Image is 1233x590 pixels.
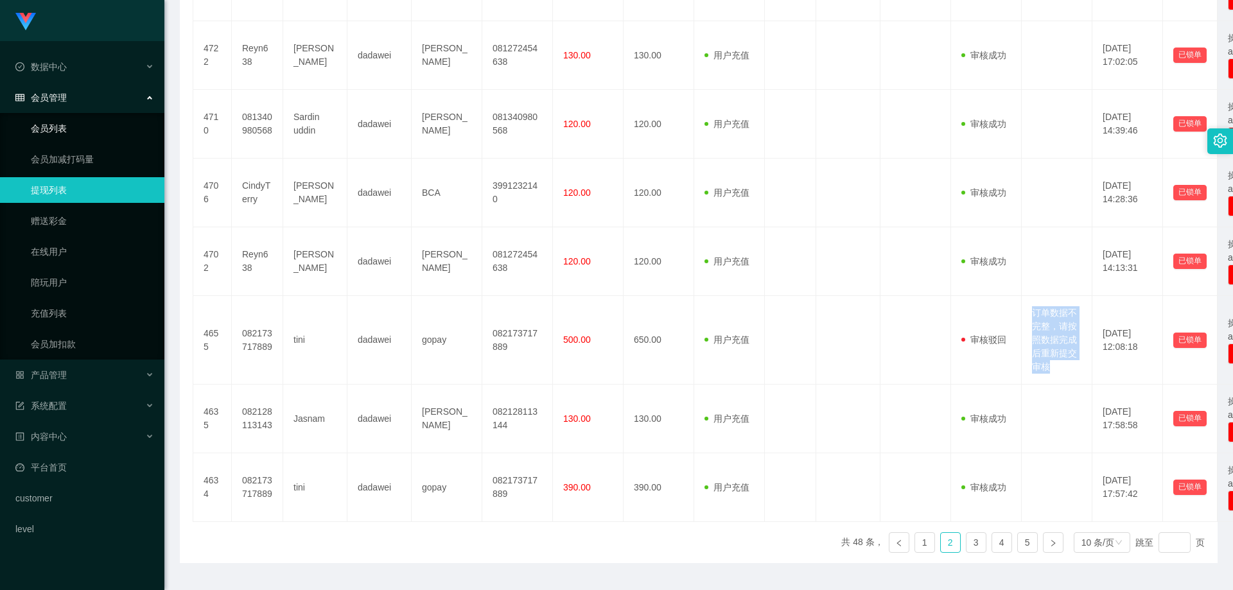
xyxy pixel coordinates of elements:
[940,532,961,553] li: 2
[193,296,232,385] td: 4655
[1092,296,1163,385] td: [DATE] 12:08:18
[563,334,591,345] span: 500.00
[482,296,553,385] td: 082173717889
[1049,539,1057,547] i: 图标: right
[704,187,749,198] span: 用户充值
[15,455,154,480] a: 图标: dashboard平台首页
[563,256,591,266] span: 120.00
[704,482,749,492] span: 用户充值
[1017,532,1038,553] li: 5
[841,532,883,553] li: 共 48 条，
[482,227,553,296] td: 081272454638
[412,296,482,385] td: gopay
[961,482,1006,492] span: 审核成功
[1092,90,1163,159] td: [DATE] 14:39:46
[1092,385,1163,453] td: [DATE] 17:58:58
[232,227,283,296] td: Reyn638
[482,453,553,522] td: 082173717889
[1173,48,1207,63] button: 已锁单
[31,146,154,172] a: 会员加减打码量
[1043,532,1063,553] li: 下一页
[31,177,154,203] a: 提现列表
[961,334,1006,345] span: 审核驳回
[283,453,347,522] td: tini
[624,453,694,522] td: 390.00
[482,90,553,159] td: 081340980568
[15,13,36,31] img: logo.9652507e.png
[482,21,553,90] td: 081272454638
[31,331,154,357] a: 会员加扣款
[624,227,694,296] td: 120.00
[704,50,749,60] span: 用户充值
[482,159,553,227] td: 3991232140
[704,413,749,424] span: 用户充值
[563,482,591,492] span: 390.00
[412,453,482,522] td: gopay
[915,533,934,552] a: 1
[961,256,1006,266] span: 审核成功
[895,539,903,547] i: 图标: left
[15,516,154,542] a: level
[1018,533,1037,552] a: 5
[1092,159,1163,227] td: [DATE] 14:28:36
[961,50,1006,60] span: 审核成功
[193,159,232,227] td: 4706
[992,532,1012,553] li: 4
[482,385,553,453] td: 082128113144
[624,296,694,385] td: 650.00
[966,532,986,553] li: 3
[31,116,154,141] a: 会员列表
[412,227,482,296] td: [PERSON_NAME]
[624,385,694,453] td: 130.00
[624,90,694,159] td: 120.00
[15,62,24,71] i: 图标: check-circle-o
[412,21,482,90] td: [PERSON_NAME]
[15,370,67,380] span: 产品管理
[193,90,232,159] td: 4710
[193,385,232,453] td: 4635
[1022,296,1092,385] td: 订单数据不完整，请按照数据完成后重新提交审核
[31,239,154,265] a: 在线用户
[232,385,283,453] td: 082128113143
[15,431,67,442] span: 内容中心
[347,296,412,385] td: dadawei
[193,21,232,90] td: 4722
[624,21,694,90] td: 130.00
[15,62,67,72] span: 数据中心
[1173,333,1207,348] button: 已锁单
[1213,134,1227,148] i: 图标: setting
[15,370,24,379] i: 图标: appstore-o
[283,296,347,385] td: tini
[15,485,154,511] a: customer
[563,413,591,424] span: 130.00
[914,532,935,553] li: 1
[232,296,283,385] td: 082173717889
[31,208,154,234] a: 赠送彩金
[1081,533,1114,552] div: 10 条/页
[1173,185,1207,200] button: 已锁单
[15,401,67,411] span: 系统配置
[1135,532,1205,553] div: 跳至 页
[412,90,482,159] td: [PERSON_NAME]
[15,93,24,102] i: 图标: table
[412,385,482,453] td: [PERSON_NAME]
[347,227,412,296] td: dadawei
[347,453,412,522] td: dadawei
[992,533,1011,552] a: 4
[1092,453,1163,522] td: [DATE] 17:57:42
[704,256,749,266] span: 用户充值
[283,385,347,453] td: Jasnam
[1092,227,1163,296] td: [DATE] 14:13:31
[283,90,347,159] td: Sardin uddin
[347,385,412,453] td: dadawei
[961,119,1006,129] span: 审核成功
[961,413,1006,424] span: 审核成功
[283,159,347,227] td: [PERSON_NAME]
[232,90,283,159] td: 081340980568
[961,187,1006,198] span: 审核成功
[704,119,749,129] span: 用户充值
[941,533,960,552] a: 2
[15,432,24,441] i: 图标: profile
[15,401,24,410] i: 图标: form
[704,334,749,345] span: 用户充值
